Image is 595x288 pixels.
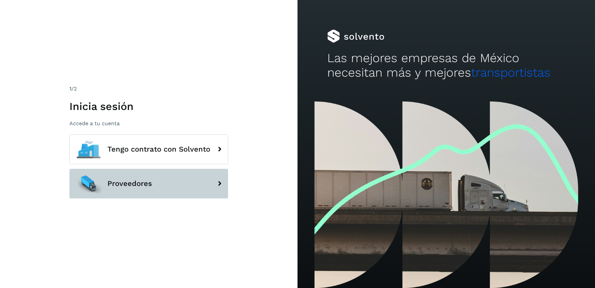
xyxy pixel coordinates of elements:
[107,180,152,188] span: Proveedores
[69,85,228,93] div: /2
[69,86,71,92] span: 1
[69,100,228,113] h1: Inicia sesión
[69,169,228,198] button: Proveedores
[327,51,565,80] h2: Las mejores empresas de México necesitan más y mejores
[69,120,228,126] p: Accede a tu cuenta
[69,134,228,164] button: Tengo contrato con Solvento
[471,65,550,80] span: transportistas
[107,145,210,153] span: Tengo contrato con Solvento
